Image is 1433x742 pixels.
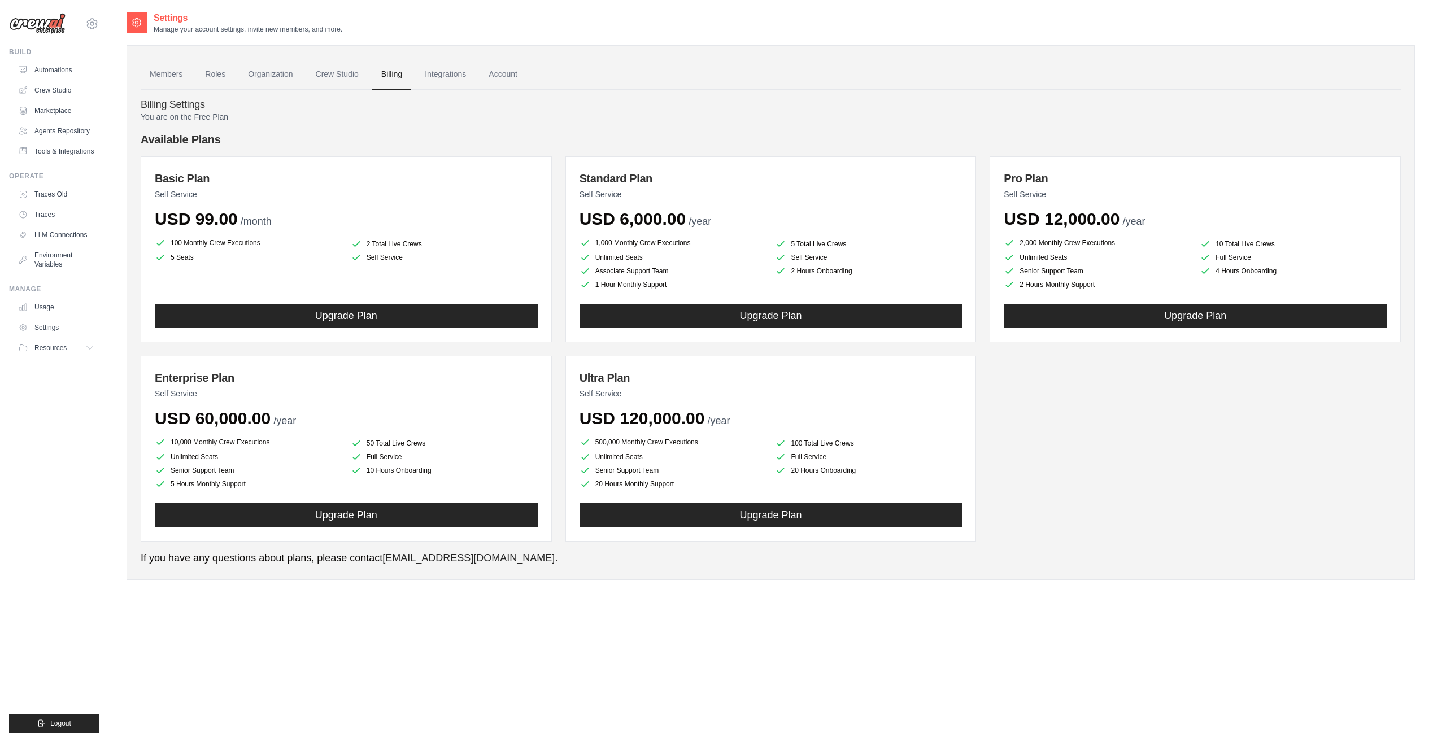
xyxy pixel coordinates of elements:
[9,47,99,56] div: Build
[155,304,538,328] button: Upgrade Plan
[239,59,302,90] a: Organization
[580,451,766,462] li: Unlimited Seats
[141,132,1401,147] h4: Available Plans
[273,415,296,426] span: /year
[14,102,99,120] a: Marketplace
[351,238,538,250] li: 2 Total Live Crews
[382,552,555,564] a: [EMAIL_ADDRESS][DOMAIN_NAME]
[1004,265,1191,277] li: Senior Support Team
[154,11,342,25] h2: Settings
[50,719,71,728] span: Logout
[580,252,766,263] li: Unlimited Seats
[155,503,538,527] button: Upgrade Plan
[1004,171,1387,186] h3: Pro Plan
[775,252,962,263] li: Self Service
[480,59,526,90] a: Account
[141,59,191,90] a: Members
[580,388,962,399] p: Self Service
[155,451,342,462] li: Unlimited Seats
[775,451,962,462] li: Full Service
[155,478,342,490] li: 5 Hours Monthly Support
[14,206,99,224] a: Traces
[580,370,962,386] h3: Ultra Plan
[141,551,1401,566] p: If you have any questions about plans, please contact .
[775,238,962,250] li: 5 Total Live Crews
[196,59,234,90] a: Roles
[14,61,99,79] a: Automations
[1004,252,1191,263] li: Unlimited Seats
[14,81,99,99] a: Crew Studio
[9,172,99,181] div: Operate
[155,435,342,449] li: 10,000 Monthly Crew Executions
[351,465,538,476] li: 10 Hours Onboarding
[580,236,766,250] li: 1,000 Monthly Crew Executions
[14,185,99,203] a: Traces Old
[241,216,272,227] span: /month
[351,438,538,449] li: 50 Total Live Crews
[14,339,99,357] button: Resources
[1200,265,1387,277] li: 4 Hours Onboarding
[154,25,342,34] p: Manage your account settings, invite new members, and more.
[155,388,538,399] p: Self Service
[141,99,1401,111] h4: Billing Settings
[1004,304,1387,328] button: Upgrade Plan
[580,209,686,228] span: USD 6,000.00
[372,59,411,90] a: Billing
[580,409,705,427] span: USD 120,000.00
[307,59,368,90] a: Crew Studio
[155,209,238,228] span: USD 99.00
[34,343,67,352] span: Resources
[155,465,342,476] li: Senior Support Team
[155,409,271,427] span: USD 60,000.00
[141,111,1401,123] p: You are on the Free Plan
[689,216,711,227] span: /year
[14,318,99,337] a: Settings
[14,246,99,273] a: Environment Variables
[580,265,766,277] li: Associate Support Team
[580,171,962,186] h3: Standard Plan
[1200,252,1387,263] li: Full Service
[351,451,538,462] li: Full Service
[775,265,962,277] li: 2 Hours Onboarding
[775,438,962,449] li: 100 Total Live Crews
[1004,236,1191,250] li: 2,000 Monthly Crew Executions
[708,415,730,426] span: /year
[155,370,538,386] h3: Enterprise Plan
[155,252,342,263] li: 5 Seats
[1200,238,1387,250] li: 10 Total Live Crews
[14,122,99,140] a: Agents Repository
[1122,216,1145,227] span: /year
[9,714,99,733] button: Logout
[1004,279,1191,290] li: 2 Hours Monthly Support
[9,285,99,294] div: Manage
[775,465,962,476] li: 20 Hours Onboarding
[580,304,962,328] button: Upgrade Plan
[9,13,66,34] img: Logo
[14,226,99,244] a: LLM Connections
[416,59,475,90] a: Integrations
[351,252,538,263] li: Self Service
[14,298,99,316] a: Usage
[14,142,99,160] a: Tools & Integrations
[155,236,342,250] li: 100 Monthly Crew Executions
[580,465,766,476] li: Senior Support Team
[155,171,538,186] h3: Basic Plan
[580,189,962,200] p: Self Service
[580,279,766,290] li: 1 Hour Monthly Support
[155,189,538,200] p: Self Service
[580,478,766,490] li: 20 Hours Monthly Support
[580,435,766,449] li: 500,000 Monthly Crew Executions
[580,503,962,527] button: Upgrade Plan
[1004,209,1120,228] span: USD 12,000.00
[1004,189,1387,200] p: Self Service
